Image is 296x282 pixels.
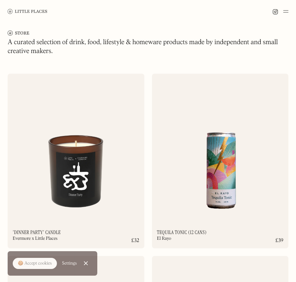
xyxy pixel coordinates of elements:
h2: Tequila Tonic (12 cans) [157,230,207,235]
div: £39 [275,238,283,243]
div: El Rayo [157,236,171,241]
img: 684bd0672f53f3bb2a769dc7_Tequila%20Tonic.png [152,74,289,221]
h2: 'Dinner Party' Candle [13,230,61,235]
a: Close Cookie Popup [79,257,92,270]
div: £32 [131,238,139,243]
a: Settings [62,256,77,271]
img: 6821a401155898ffc9efaafb_Evermore.png [8,74,144,221]
div: Evermore x Little Places [13,236,58,241]
h1: A curated selection of drink, food, lifestyle & homeware products made by independent and small c... [8,38,288,56]
div: 🍪 Accept cookies [18,260,52,267]
div: Settings [62,261,77,265]
a: 🍪 Accept cookies [13,258,57,269]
